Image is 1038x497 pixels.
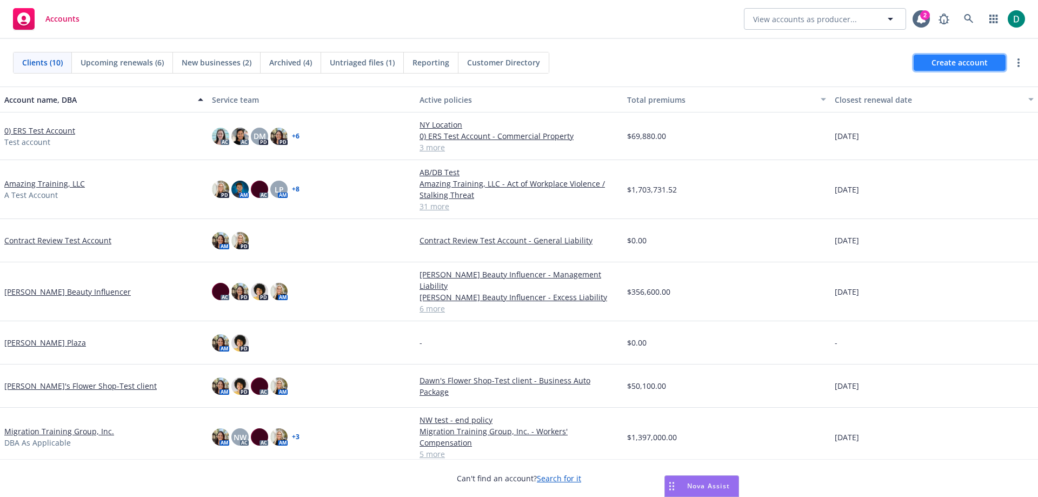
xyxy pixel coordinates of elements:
a: AB/DB Test [420,167,618,178]
span: Create account [931,52,988,73]
span: Nova Assist [687,481,730,491]
div: Service team [212,94,411,105]
a: Switch app [983,8,1004,30]
img: photo [212,377,229,395]
div: Total premiums [627,94,814,105]
a: [PERSON_NAME] Plaza [4,337,86,348]
button: Active policies [415,87,623,112]
a: Package [420,386,618,397]
div: Closest renewal date [835,94,1022,105]
span: Clients (10) [22,57,63,68]
span: [DATE] [835,184,859,195]
img: photo [231,334,249,352]
span: - [420,337,422,348]
img: photo [251,377,268,395]
div: 2 [920,10,930,20]
span: Test account [4,136,50,148]
span: DM [254,130,266,142]
img: photo [212,428,229,446]
span: [DATE] [835,286,859,297]
a: Amazing Training, LLC [4,178,85,189]
img: photo [212,283,229,300]
img: photo [270,128,288,145]
span: [DATE] [835,432,859,443]
span: - [835,337,837,348]
a: Migration Training Group, Inc. - Workers' Compensation [420,426,618,448]
img: photo [231,377,249,395]
a: Search [958,8,980,30]
span: $50,100.00 [627,380,666,392]
a: 6 more [420,303,618,314]
div: Active policies [420,94,618,105]
span: Accounts [45,15,79,23]
img: photo [212,334,229,352]
span: [DATE] [835,130,859,142]
img: photo [251,181,268,198]
a: + 3 [292,434,300,440]
a: 31 more [420,201,618,212]
a: NW test - end policy [420,414,618,426]
img: photo [270,377,288,395]
span: Archived (4) [269,57,312,68]
img: photo [212,232,229,249]
a: + 8 [292,186,300,193]
div: Drag to move [665,476,678,496]
a: [PERSON_NAME] Beauty Influencer - Management Liability [420,269,618,291]
a: 0) ERS Test Account [4,125,75,136]
a: 0) ERS Test Account - Commercial Property [420,130,618,142]
span: A Test Account [4,189,58,201]
span: Upcoming renewals (6) [81,57,164,68]
span: New businesses (2) [182,57,251,68]
a: Search for it [537,473,581,483]
a: 3 more [420,142,618,153]
button: Nova Assist [664,475,739,497]
img: photo [231,128,249,145]
span: Customer Directory [467,57,540,68]
a: + 6 [292,133,300,140]
img: photo [270,428,288,446]
button: Closest renewal date [830,87,1038,112]
span: $0.00 [627,337,647,348]
span: Untriaged files (1) [330,57,395,68]
img: photo [231,232,249,249]
span: $1,397,000.00 [627,432,677,443]
span: [DATE] [835,235,859,246]
img: photo [212,128,229,145]
img: photo [212,181,229,198]
a: [PERSON_NAME] Beauty Influencer - Excess Liability [420,291,618,303]
span: [DATE] [835,380,859,392]
img: photo [251,428,268,446]
img: photo [231,283,249,300]
a: Amazing Training, LLC - Act of Workplace Violence / Stalking Threat [420,178,618,201]
span: $1,703,731.52 [627,184,677,195]
a: Contract Review Test Account [4,235,111,246]
span: $69,880.00 [627,130,666,142]
a: Accounts [9,4,84,34]
img: photo [251,283,268,300]
img: photo [270,283,288,300]
span: LP [275,184,284,195]
span: $0.00 [627,235,647,246]
span: DBA As Applicable [4,437,71,448]
span: View accounts as producer... [753,14,857,25]
a: [PERSON_NAME]'s Flower Shop-Test client [4,380,157,392]
a: more [1012,56,1025,69]
div: Account name, DBA [4,94,191,105]
span: NW [234,432,247,443]
a: [PERSON_NAME] Beauty Influencer [4,286,131,297]
button: Service team [208,87,415,112]
img: photo [231,181,249,198]
span: Reporting [412,57,449,68]
a: Migration Training Group, Inc. [4,426,114,437]
a: 5 more [420,448,618,460]
a: Create account [914,55,1006,71]
button: Total premiums [623,87,830,112]
span: $356,600.00 [627,286,670,297]
a: NY Location [420,119,618,130]
a: Contract Review Test Account - General Liability [420,235,618,246]
span: Can't find an account? [457,473,581,484]
a: Dawn's Flower Shop-Test client - Business Auto [420,375,618,386]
